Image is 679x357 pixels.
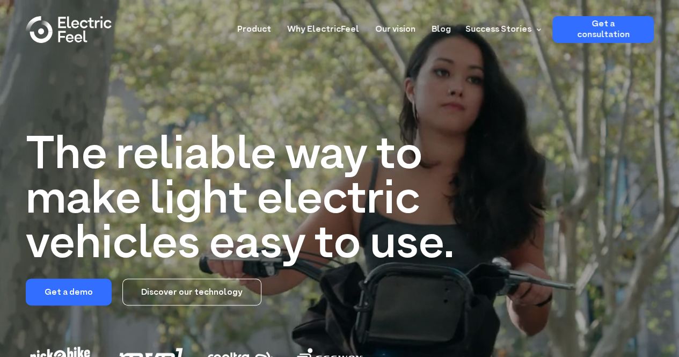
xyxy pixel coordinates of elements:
[26,134,473,268] h1: The reliable way to make light electric vehicles easy to use.
[40,42,92,63] input: Submit
[287,16,359,36] a: Why ElectricFeel
[459,16,544,43] div: Success Stories
[122,279,261,305] a: Discover our technology
[26,279,112,305] a: Get a demo
[375,16,415,36] a: Our vision
[465,23,531,36] div: Success Stories
[608,286,664,342] iframe: Chatbot
[237,16,271,36] a: Product
[552,16,654,43] a: Get a consultation
[432,16,451,36] a: Blog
